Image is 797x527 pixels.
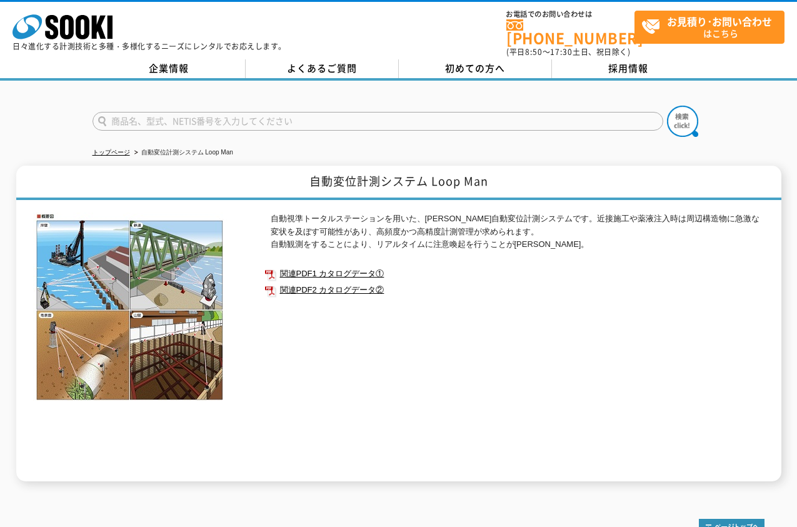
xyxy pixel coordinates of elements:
[552,59,705,78] a: 採用情報
[13,43,286,50] p: 日々進化する計測技術と多種・多様化するニーズにレンタルでお応えします。
[641,11,784,43] span: はこちら
[550,46,573,58] span: 17:30
[445,61,505,75] span: 初めての方へ
[525,46,543,58] span: 8:50
[93,59,246,78] a: 企業情報
[264,266,764,282] a: 関連PDF1 カタログデータ①
[271,213,764,251] p: 自動視準トータルステーションを用いた、[PERSON_NAME]自動変位計測システムです。近接施工や薬液注入時は周辺構造物に急激な変状を及ぼす可能性があり、高頻度かつ高精度計測管理が求められます...
[399,59,552,78] a: 初めての方へ
[132,146,233,159] li: 自動変位計測システム Loop Man
[93,149,130,156] a: トップページ
[246,59,399,78] a: よくあるご質問
[506,46,630,58] span: (平日 ～ 土日、祝日除く)
[93,112,663,131] input: 商品名、型式、NETIS番号を入力してください
[667,106,698,137] img: btn_search.png
[506,19,634,45] a: [PHONE_NUMBER]
[33,213,227,401] img: 自動変位計測システム Loop Man
[16,166,781,200] h1: 自動変位計測システム Loop Man
[667,14,772,29] strong: お見積り･お問い合わせ
[506,11,634,18] span: お電話でのお問い合わせは
[634,11,784,44] a: お見積り･お問い合わせはこちら
[264,282,764,298] a: 関連PDF2 カタログデータ②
